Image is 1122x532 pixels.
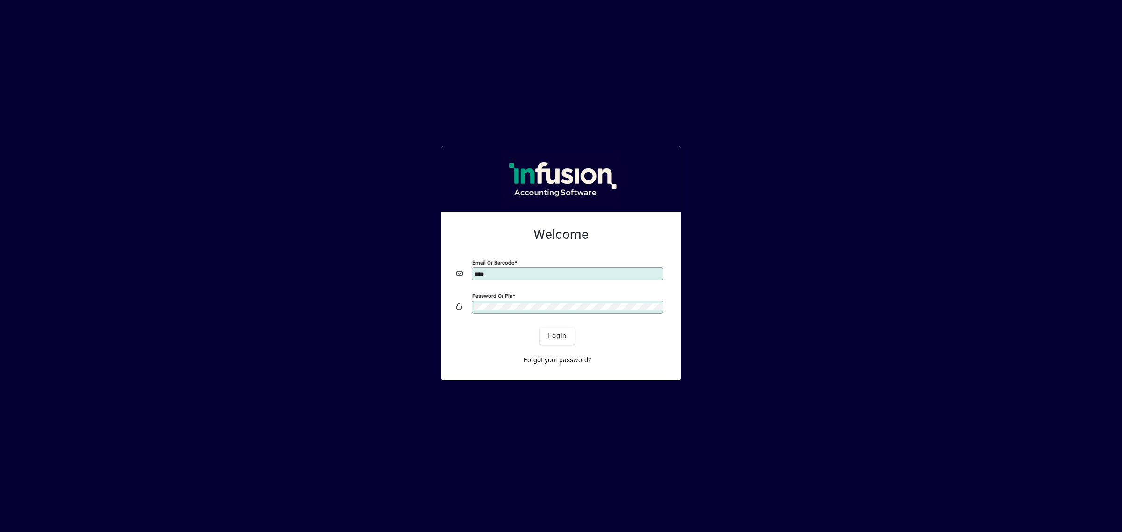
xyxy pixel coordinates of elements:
mat-label: Email or Barcode [472,259,514,266]
mat-label: Password or Pin [472,292,512,299]
button: Login [540,328,574,345]
h2: Welcome [456,227,666,243]
a: Forgot your password? [520,352,595,369]
span: Login [547,331,567,341]
span: Forgot your password? [524,355,591,365]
